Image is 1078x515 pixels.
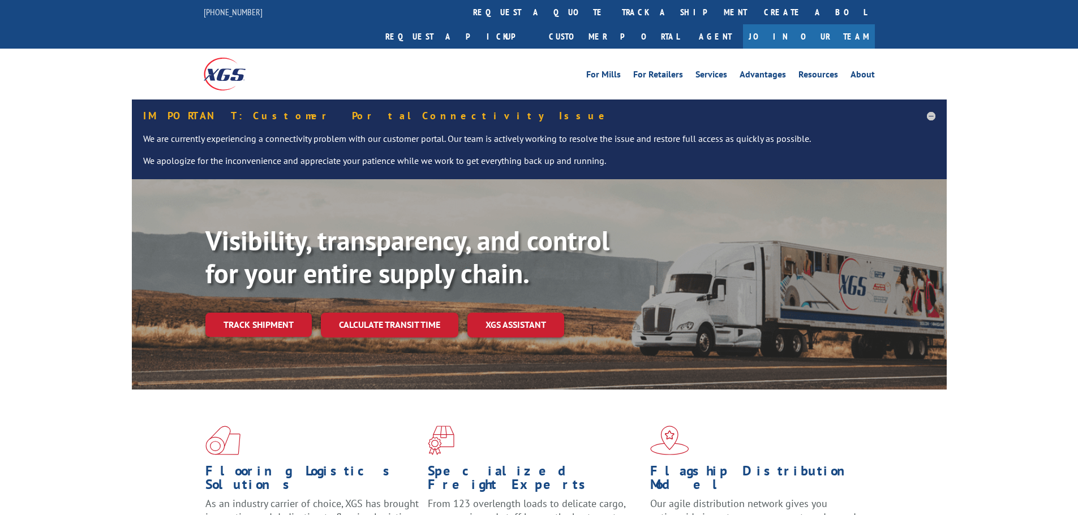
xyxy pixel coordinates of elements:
h1: Flooring Logistics Solutions [205,464,419,497]
a: Customer Portal [540,24,688,49]
a: [PHONE_NUMBER] [204,6,263,18]
b: Visibility, transparency, and control for your entire supply chain. [205,223,609,291]
a: For Retailers [633,70,683,83]
h1: Specialized Freight Experts [428,464,642,497]
h1: Flagship Distribution Model [650,464,864,497]
img: xgs-icon-focused-on-flooring-red [428,426,454,455]
h5: IMPORTANT: Customer Portal Connectivity Issue [143,111,935,121]
a: XGS ASSISTANT [467,313,564,337]
a: Calculate transit time [321,313,458,337]
a: Advantages [740,70,786,83]
a: Resources [798,70,838,83]
a: Track shipment [205,313,312,336]
a: Agent [688,24,743,49]
p: We apologize for the inconvenience and appreciate your patience while we work to get everything b... [143,154,935,168]
img: xgs-icon-flagship-distribution-model-red [650,426,689,455]
img: xgs-icon-total-supply-chain-intelligence-red [205,426,240,455]
a: About [851,70,875,83]
a: Request a pickup [377,24,540,49]
a: Join Our Team [743,24,875,49]
p: We are currently experiencing a connectivity problem with our customer portal. Our team is active... [143,132,935,155]
a: For Mills [586,70,621,83]
a: Services [695,70,727,83]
